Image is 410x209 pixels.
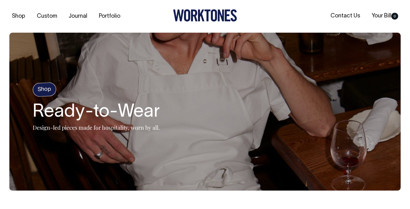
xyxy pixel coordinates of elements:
a: Custom [34,11,60,21]
a: Your Bill0 [369,11,401,21]
span: 0 [391,13,398,20]
p: Design-led pieces made for hospitality, worn by all. [33,124,160,131]
h2: Ready-to-Wear [33,102,160,122]
a: Journal [66,11,90,21]
h4: Shop [32,82,56,97]
a: Shop [9,11,28,21]
a: Portfolio [96,11,123,21]
a: Contact Us [328,11,363,21]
